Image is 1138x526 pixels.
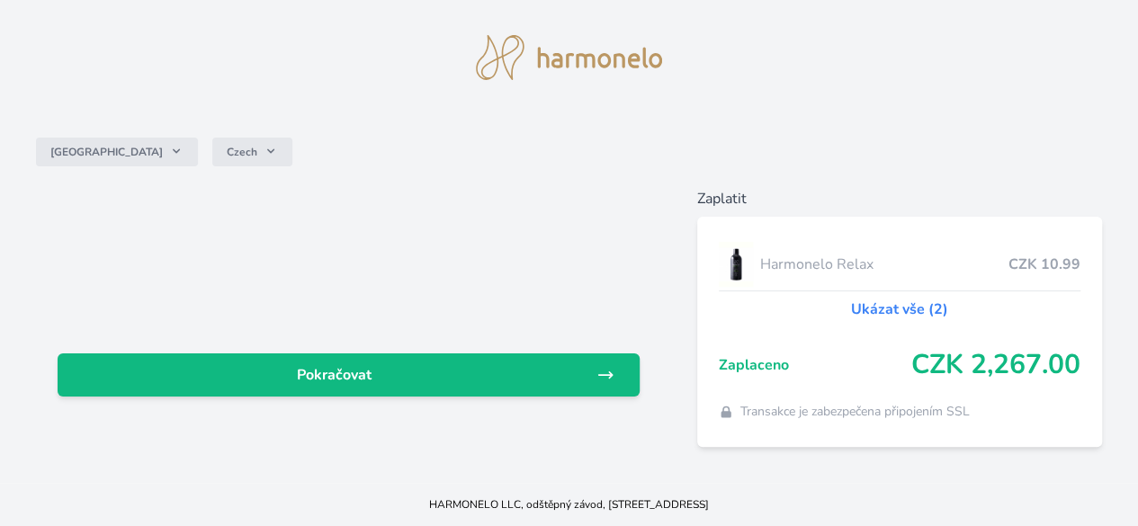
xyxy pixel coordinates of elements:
a: Ukázat vše (2) [851,299,948,320]
span: CZK 2,267.00 [911,349,1080,381]
h6: Zaplatit [697,188,1102,210]
span: Czech [227,145,257,159]
span: Harmonelo Relax [760,254,1008,275]
img: logo.svg [476,35,663,80]
span: Transakce je zabezpečena připojením SSL [740,403,970,421]
a: Pokračovat [58,353,640,397]
img: CLEAN_RELAX_se_stinem_x-lo.jpg [719,242,753,287]
span: CZK 10.99 [1008,254,1080,275]
span: Zaplaceno [719,354,911,376]
span: Pokračovat [72,364,596,386]
button: [GEOGRAPHIC_DATA] [36,138,198,166]
span: [GEOGRAPHIC_DATA] [50,145,163,159]
button: Czech [212,138,292,166]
